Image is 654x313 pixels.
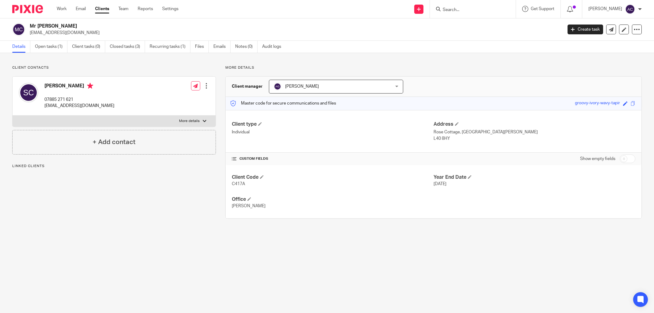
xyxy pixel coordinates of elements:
a: Work [57,6,67,12]
a: Clients [95,6,109,12]
h4: Year End Date [434,174,635,181]
a: Open tasks (1) [35,41,67,53]
h2: Mr [PERSON_NAME] [30,23,453,29]
p: More details [225,65,642,70]
h4: CUSTOM FIELDS [232,156,434,161]
a: Team [118,6,128,12]
a: Audit logs [262,41,286,53]
p: More details [179,119,200,124]
h4: [PERSON_NAME] [44,83,114,90]
img: svg%3E [274,83,281,90]
a: Settings [162,6,178,12]
p: Client contacts [12,65,216,70]
p: [EMAIL_ADDRESS][DOMAIN_NAME] [44,103,114,109]
img: svg%3E [625,4,635,14]
h4: Address [434,121,635,128]
span: [PERSON_NAME] [232,204,266,208]
a: Emails [213,41,231,53]
img: Pixie [12,5,43,13]
h4: Office [232,196,434,203]
h4: Client type [232,121,434,128]
p: Linked clients [12,164,216,169]
span: Get Support [531,7,554,11]
a: Recurring tasks (1) [150,41,190,53]
label: Show empty fields [580,156,615,162]
p: [PERSON_NAME] [588,6,622,12]
p: Individual [232,129,434,135]
a: Email [76,6,86,12]
a: Reports [138,6,153,12]
p: Rose Cottage, [GEOGRAPHIC_DATA][PERSON_NAME] [434,129,635,135]
img: svg%3E [19,83,38,102]
span: [PERSON_NAME] [285,84,319,89]
a: Details [12,41,30,53]
h4: + Add contact [93,137,136,147]
a: Files [195,41,209,53]
a: Closed tasks (3) [110,41,145,53]
p: [EMAIL_ADDRESS][DOMAIN_NAME] [30,30,558,36]
span: C417A [232,182,245,186]
a: Create task [568,25,603,34]
p: L40 8HY [434,136,635,142]
p: Master code for secure communications and files [230,100,336,106]
a: Notes (0) [235,41,258,53]
h4: Client Code [232,174,434,181]
input: Search [442,7,497,13]
h3: Client manager [232,83,263,90]
a: Client tasks (0) [72,41,105,53]
div: groovy-ivory-wavy-tapir [575,100,620,107]
p: 07885 271 621 [44,97,114,103]
i: Primary [87,83,93,89]
span: [DATE] [434,182,446,186]
img: svg%3E [12,23,25,36]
